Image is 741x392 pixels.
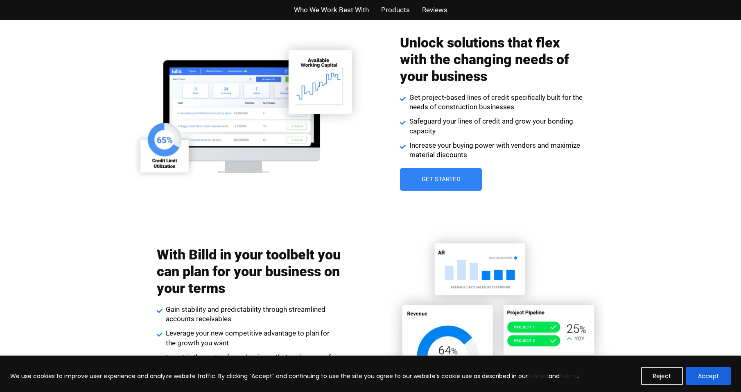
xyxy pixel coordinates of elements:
span: Gain stability and predictability through streamlined accounts receivables [164,305,341,324]
button: Accept [686,367,731,385]
a: Get Started [400,168,482,191]
button: Reject [641,367,683,385]
a: Reviews [422,4,447,16]
span: Get project-based lines of credit specifically built for the needs of construction businesses [407,93,585,113]
p: We use cookies to improve user experience and analyze website traffic. By clicking “Accept” and c... [10,371,579,381]
span: Increase your buying power with vendors and maximize material discounts [407,141,585,160]
a: Policies [528,372,549,380]
span: Safeguard your lines of credit and grow your bonding capacity [407,117,585,136]
span: Leverage your new competitive advantage to plan for the growth you want [164,329,341,348]
h2: With Billd in your toolbelt you can plan for your business on your terms [157,246,341,296]
a: Who We Work Best With [294,4,369,16]
h2: Unlock solutions that flex with the changing needs of your business [400,34,584,84]
span: Invest in the parts of your business that make sense for your long term plan [164,353,341,372]
span: Get Started [422,176,461,182]
a: Products [381,4,410,16]
a: Terms [560,372,578,380]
